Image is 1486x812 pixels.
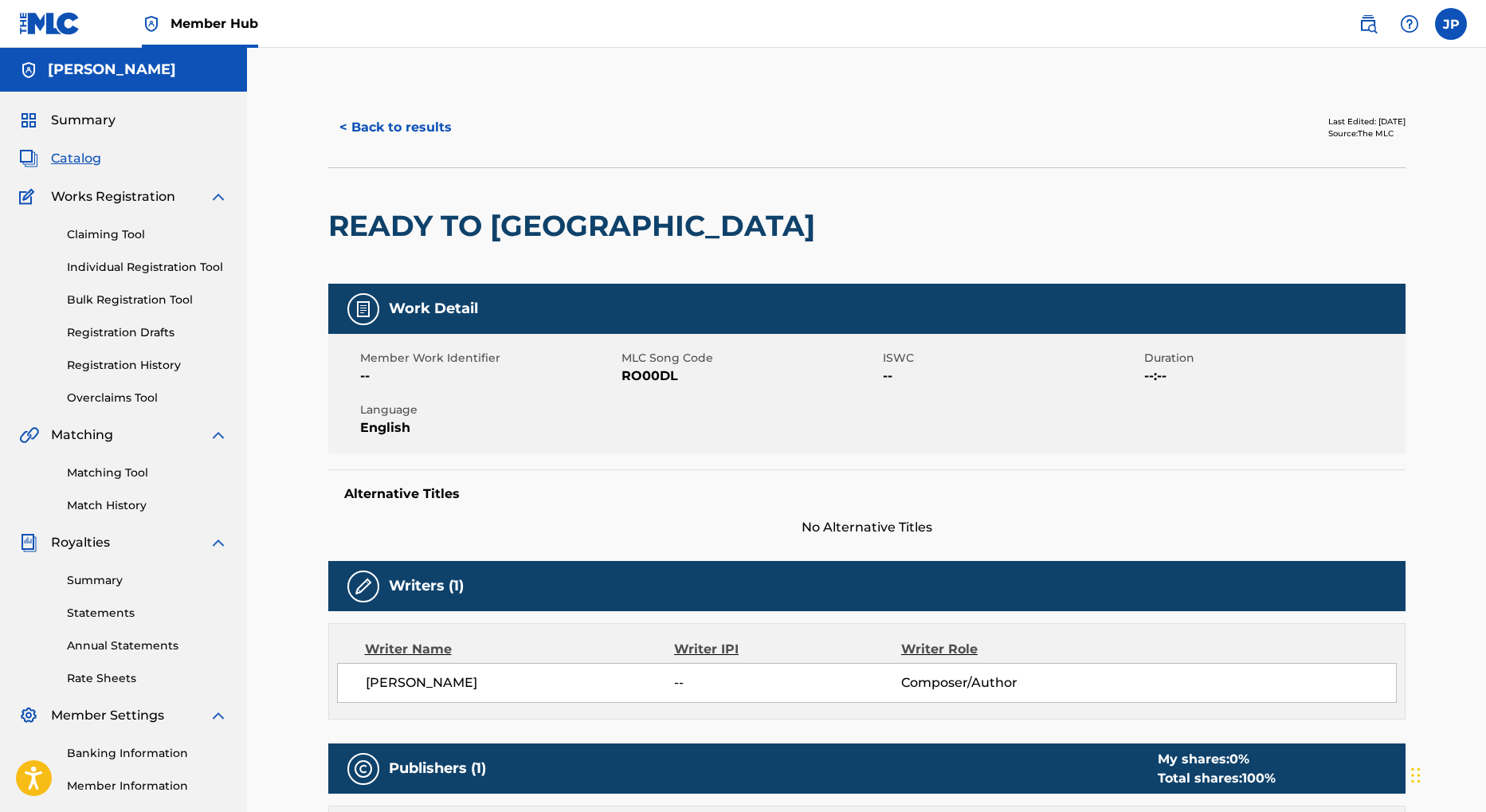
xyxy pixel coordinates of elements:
[51,111,116,130] span: Summary
[344,486,1390,502] h5: Alternative Titles
[674,673,900,692] span: --
[67,357,228,374] a: Registration History
[360,367,618,386] span: --
[19,149,38,168] img: Catalog
[67,497,228,514] a: Match History
[51,426,113,445] span: Matching
[1400,14,1419,33] img: help
[1242,771,1276,786] span: 100 %
[366,673,675,692] span: [PERSON_NAME]
[209,533,228,552] img: expand
[328,108,463,147] button: < Back to results
[328,518,1406,537] span: No Alternative Titles
[67,324,228,341] a: Registration Drafts
[19,111,116,130] a: SummarySummary
[1328,116,1406,127] div: Last Edited: [DATE]
[354,759,373,779] img: Publishers
[171,14,258,33] span: Member Hub
[1435,8,1467,40] div: User Menu
[48,61,176,79] h5: Jason Penn
[360,418,618,437] span: English
[209,426,228,445] img: expand
[51,187,175,206] span: Works Registration
[901,673,1108,692] span: Composer/Author
[354,300,373,319] img: Work Detail
[1406,736,1486,812] iframe: Chat Widget
[19,61,38,80] img: Accounts
[67,226,228,243] a: Claiming Tool
[67,605,228,622] a: Statements
[1394,8,1425,40] div: Help
[51,533,110,552] span: Royalties
[67,572,228,589] a: Summary
[1328,127,1406,139] div: Source: The MLC
[389,300,478,318] h5: Work Detail
[883,367,1140,386] span: --
[674,640,901,659] div: Writer IPI
[67,292,228,308] a: Bulk Registration Tool
[67,390,228,406] a: Overclaims Tool
[389,759,486,778] h5: Publishers (1)
[389,577,464,595] h5: Writers (1)
[67,778,228,794] a: Member Information
[1359,14,1378,33] img: search
[901,640,1108,659] div: Writer Role
[1144,350,1402,367] span: Duration
[19,533,38,552] img: Royalties
[1441,547,1486,675] iframe: Resource Center
[67,259,228,276] a: Individual Registration Tool
[1352,8,1384,40] a: Public Search
[142,14,161,33] img: Top Rightsholder
[67,745,228,762] a: Banking Information
[365,640,675,659] div: Writer Name
[360,350,618,367] span: Member Work Identifier
[621,367,879,386] span: RO00DL
[51,149,101,168] span: Catalog
[1411,751,1421,799] div: Drag
[19,111,38,130] img: Summary
[621,350,879,367] span: MLC Song Code
[67,670,228,687] a: Rate Sheets
[354,577,373,596] img: Writers
[67,637,228,654] a: Annual Statements
[51,706,164,725] span: Member Settings
[209,706,228,725] img: expand
[883,350,1140,367] span: ISWC
[360,402,618,418] span: Language
[1158,769,1276,788] div: Total shares:
[67,465,228,481] a: Matching Tool
[1158,750,1276,769] div: My shares:
[19,426,39,445] img: Matching
[328,208,823,244] h2: READY TO [GEOGRAPHIC_DATA]
[19,187,40,206] img: Works Registration
[19,149,101,168] a: CatalogCatalog
[1229,751,1249,767] span: 0 %
[209,187,228,206] img: expand
[19,706,38,725] img: Member Settings
[19,12,80,35] img: MLC Logo
[1144,367,1402,386] span: --:--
